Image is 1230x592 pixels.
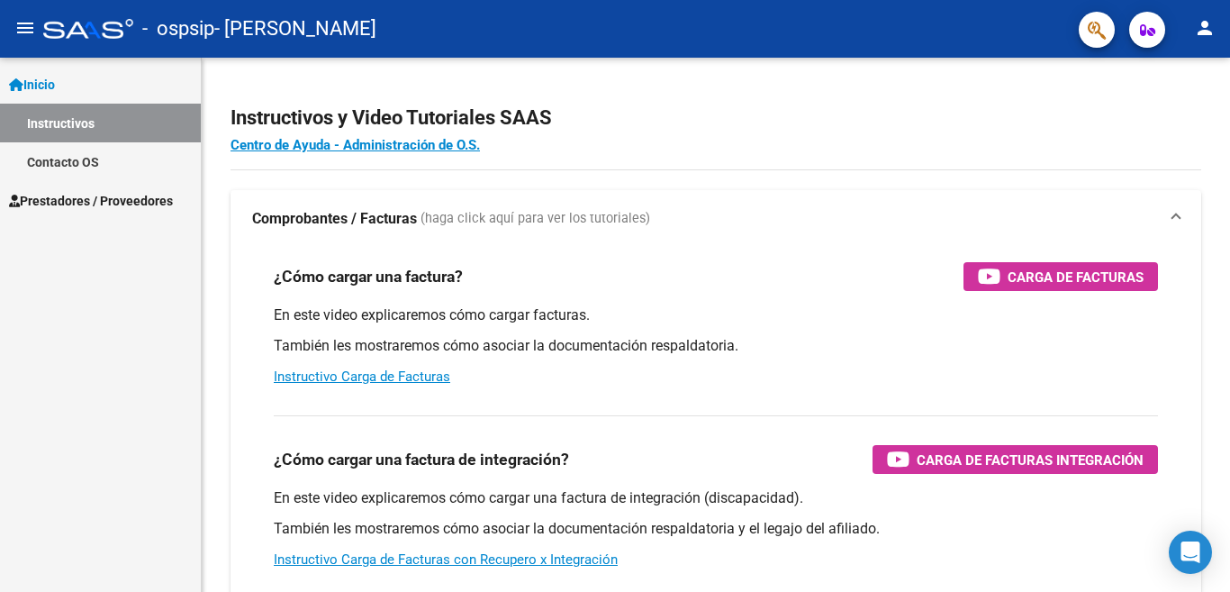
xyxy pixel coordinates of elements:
a: Instructivo Carga de Facturas con Recupero x Integración [274,551,618,568]
p: También les mostraremos cómo asociar la documentación respaldatoria. [274,336,1158,356]
strong: Comprobantes / Facturas [252,209,417,229]
h3: ¿Cómo cargar una factura? [274,264,463,289]
mat-icon: menu [14,17,36,39]
p: En este video explicaremos cómo cargar una factura de integración (discapacidad). [274,488,1158,508]
span: Carga de Facturas [1008,266,1144,288]
p: También les mostraremos cómo asociar la documentación respaldatoria y el legajo del afiliado. [274,519,1158,539]
mat-icon: person [1194,17,1216,39]
span: (haga click aquí para ver los tutoriales) [421,209,650,229]
a: Instructivo Carga de Facturas [274,369,450,385]
button: Carga de Facturas Integración [873,445,1158,474]
p: En este video explicaremos cómo cargar facturas. [274,305,1158,325]
h3: ¿Cómo cargar una factura de integración? [274,447,569,472]
span: Carga de Facturas Integración [917,449,1144,471]
span: Prestadores / Proveedores [9,191,173,211]
span: - [PERSON_NAME] [214,9,376,49]
h2: Instructivos y Video Tutoriales SAAS [231,101,1201,135]
span: Inicio [9,75,55,95]
a: Centro de Ayuda - Administración de O.S. [231,137,480,153]
span: - ospsip [142,9,214,49]
mat-expansion-panel-header: Comprobantes / Facturas (haga click aquí para ver los tutoriales) [231,190,1201,248]
div: Open Intercom Messenger [1169,531,1212,574]
button: Carga de Facturas [963,262,1158,291]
